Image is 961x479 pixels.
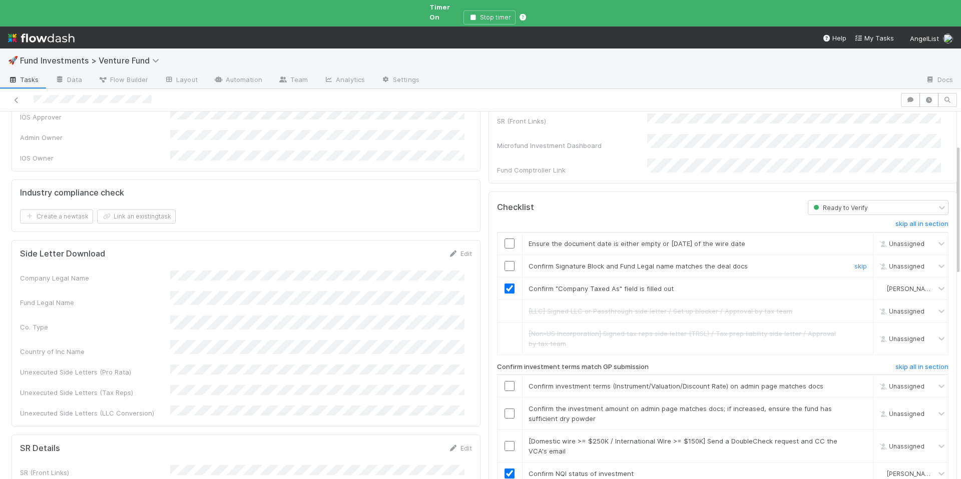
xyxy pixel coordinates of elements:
a: Layout [156,72,206,88]
a: Data [47,72,90,88]
h5: Side Letter Download [20,249,105,259]
div: Co. Type [20,322,170,332]
a: Analytics [316,72,373,88]
span: Confirm investment terms (Instrument/Valuation/Discount Rate) on admin page matches docs [529,382,823,390]
span: Confirm Signature Block and Fund Legal name matches the deal docs [529,262,748,270]
span: Confirm the investment amount on admin page matches docs; if increased, ensure the fund has suffi... [529,404,832,422]
span: AngelList [910,34,939,42]
span: [PERSON_NAME] [887,284,936,292]
span: Unassigned [877,334,924,342]
div: Unexecuted Side Letters (Pro Rata) [20,367,170,377]
span: Fund Investments > Venture Fund [20,55,164,65]
span: Unassigned [877,382,924,390]
span: Flow Builder [98,74,148,84]
span: Unassigned [877,410,924,417]
div: Company Legal Name [20,273,170,283]
div: Help [822,33,846,43]
span: Tasks [8,74,39,84]
span: Unassigned [877,307,924,314]
span: Ready to Verify [811,204,868,211]
div: Country of Inc Name [20,346,170,356]
a: My Tasks [854,33,894,43]
div: Unexecuted Side Letters (Tax Reps) [20,387,170,397]
a: skip [854,262,867,270]
a: skip all in section [895,220,948,232]
div: SR (Front Links) [20,467,170,477]
span: Timer On [429,3,450,21]
span: Ensure the document date is either empty or [DATE] of the wire date [529,239,745,247]
div: Unexecuted Side Letters (LLC Conversion) [20,408,170,418]
h6: skip all in section [895,220,948,228]
img: avatar_501ac9d6-9fa6-4fe9-975e-1fd988f7bdb1.png [877,469,885,477]
span: My Tasks [854,34,894,42]
div: Admin Owner [20,132,170,142]
span: [Domestic wire >= $250K / International Wire >= $150K] Send a DoubleCheck request and CC the VCA'... [529,437,837,455]
h5: Checklist [497,202,534,212]
a: Flow Builder [90,72,156,88]
a: Settings [373,72,427,88]
h6: Confirm investment terms match GP submission [497,363,649,371]
a: Edit [448,444,472,452]
span: Timer On [429,2,459,22]
span: Unassigned [877,239,924,247]
div: SR (Front Links) [497,116,647,126]
div: Microfund Investment Dashboard [497,140,647,150]
img: avatar_501ac9d6-9fa6-4fe9-975e-1fd988f7bdb1.png [943,33,953,43]
img: avatar_501ac9d6-9fa6-4fe9-975e-1fd988f7bdb1.png [877,284,885,292]
h6: skip all in section [895,363,948,371]
a: Docs [917,72,961,88]
div: IOS Approver [20,112,170,122]
img: logo-inverted-e16ddd16eac7371096b0.svg [8,29,75,46]
span: Unassigned [877,442,924,450]
h5: Industry compliance check [20,188,124,198]
div: IOS Owner [20,153,170,163]
span: [PERSON_NAME] [887,470,936,477]
div: Fund Legal Name [20,297,170,307]
span: [LLC] Signed LLC or Passthrough side letter / Set up blocker / Approval by tax team [529,307,792,315]
button: Create a newtask [20,209,93,223]
span: Confirm NQI status of investment [529,469,634,477]
span: 🚀 [8,56,18,64]
a: Edit [448,249,472,257]
span: [Non-US Incorporation] Signed tax reps side letter (TRSL) / Tax prep liability side letter / Appr... [529,329,836,347]
span: Confirm "Company Taxed As" field is filled out [529,284,674,292]
h5: SR Details [20,443,60,453]
span: Unassigned [877,262,924,269]
div: Fund Comptroller Link [497,165,647,175]
button: Stop timer [463,10,516,24]
a: Automation [206,72,270,88]
a: skip all in section [895,363,948,375]
a: Team [270,72,316,88]
button: Link an existingtask [97,209,176,223]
